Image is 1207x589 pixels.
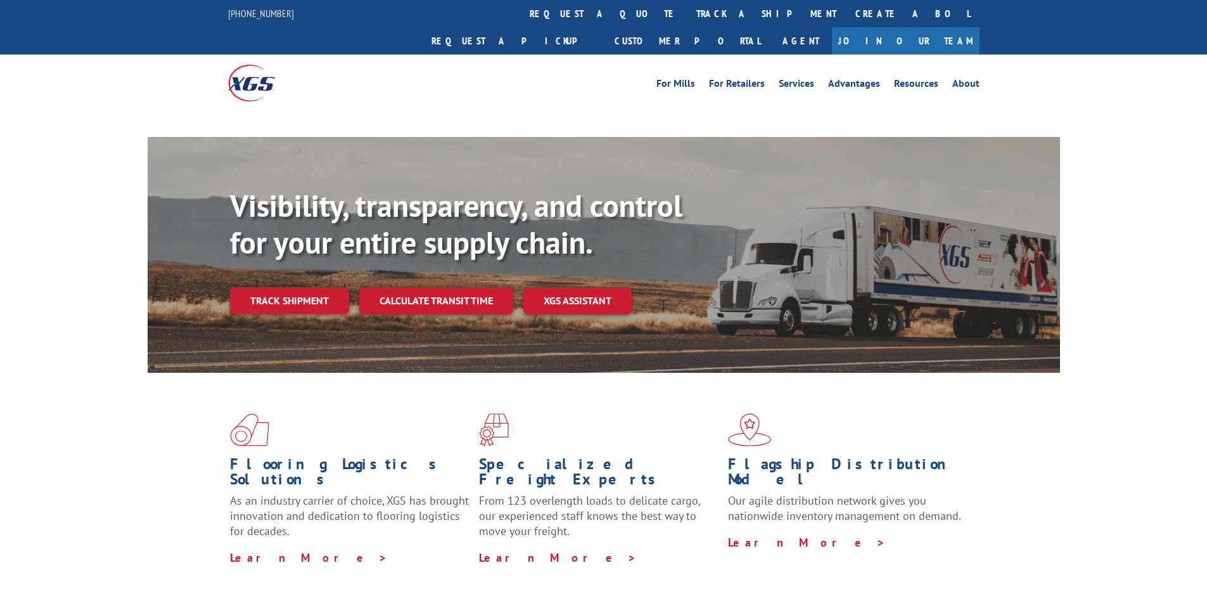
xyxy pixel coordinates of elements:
[523,287,632,314] a: XGS ASSISTANT
[422,27,605,55] a: Request a pickup
[230,456,469,493] h1: Flooring Logistics Solutions
[230,550,388,565] a: Learn More >
[728,535,886,550] a: Learn More >
[230,186,682,262] b: Visibility, transparency, and control for your entire supply chain.
[230,413,269,446] img: xgs-icon-total-supply-chain-intelligence-red
[779,79,814,93] a: Services
[605,27,770,55] a: Customer Portal
[479,413,509,446] img: xgs-icon-focused-on-flooring-red
[230,493,469,538] span: As an industry carrier of choice, XGS has brought innovation and dedication to flooring logistics...
[709,79,765,93] a: For Retailers
[479,456,718,493] h1: Specialized Freight Experts
[952,79,980,93] a: About
[656,79,695,93] a: For Mills
[728,493,961,523] span: Our agile distribution network gives you nationwide inventory management on demand.
[728,413,772,446] img: xgs-icon-flagship-distribution-model-red
[770,27,832,55] a: Agent
[728,456,968,493] h1: Flagship Distribution Model
[230,287,349,314] a: Track shipment
[359,287,513,314] a: Calculate transit time
[832,27,980,55] a: Join Our Team
[894,79,938,93] a: Resources
[228,7,294,20] a: [PHONE_NUMBER]
[479,493,718,550] p: From 123 overlength loads to delicate cargo, our experienced staff knows the best way to move you...
[828,79,880,93] a: Advantages
[479,550,637,565] a: Learn More >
